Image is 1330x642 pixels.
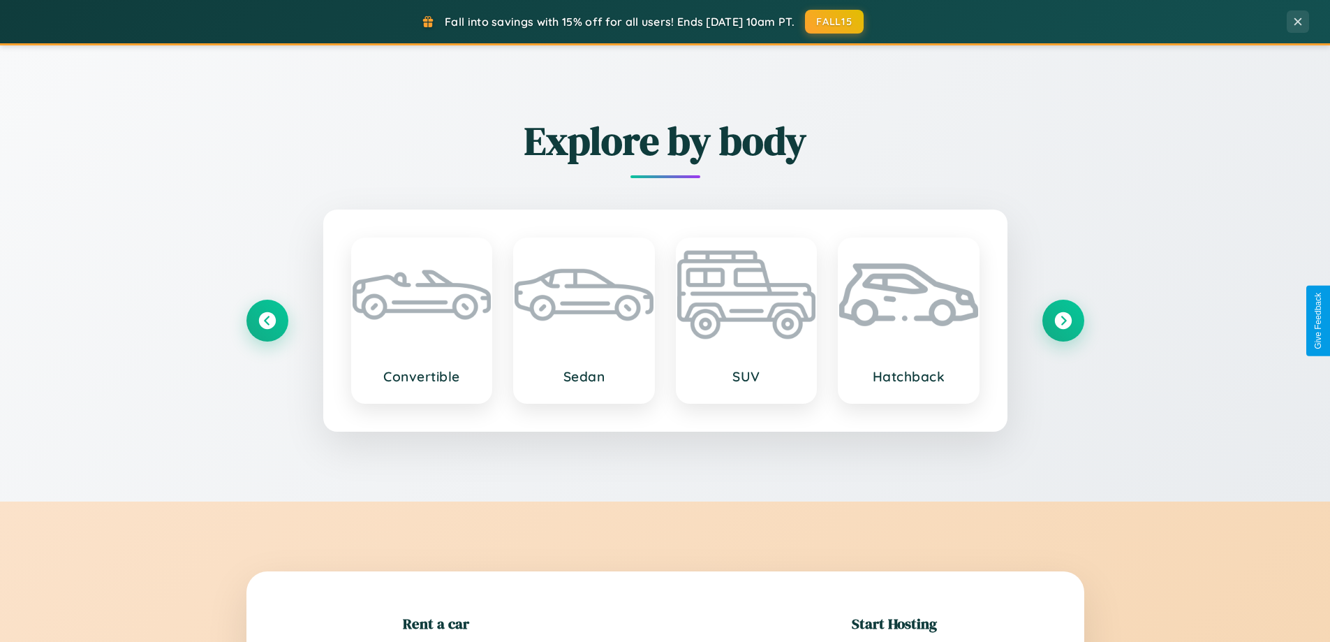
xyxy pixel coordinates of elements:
[805,10,864,34] button: FALL15
[691,368,802,385] h3: SUV
[853,368,964,385] h3: Hatchback
[529,368,640,385] h3: Sedan
[403,613,469,634] h2: Rent a car
[1313,293,1323,349] div: Give Feedback
[246,114,1084,168] h2: Explore by body
[852,613,937,634] h2: Start Hosting
[445,15,795,29] span: Fall into savings with 15% off for all users! Ends [DATE] 10am PT.
[367,368,478,385] h3: Convertible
